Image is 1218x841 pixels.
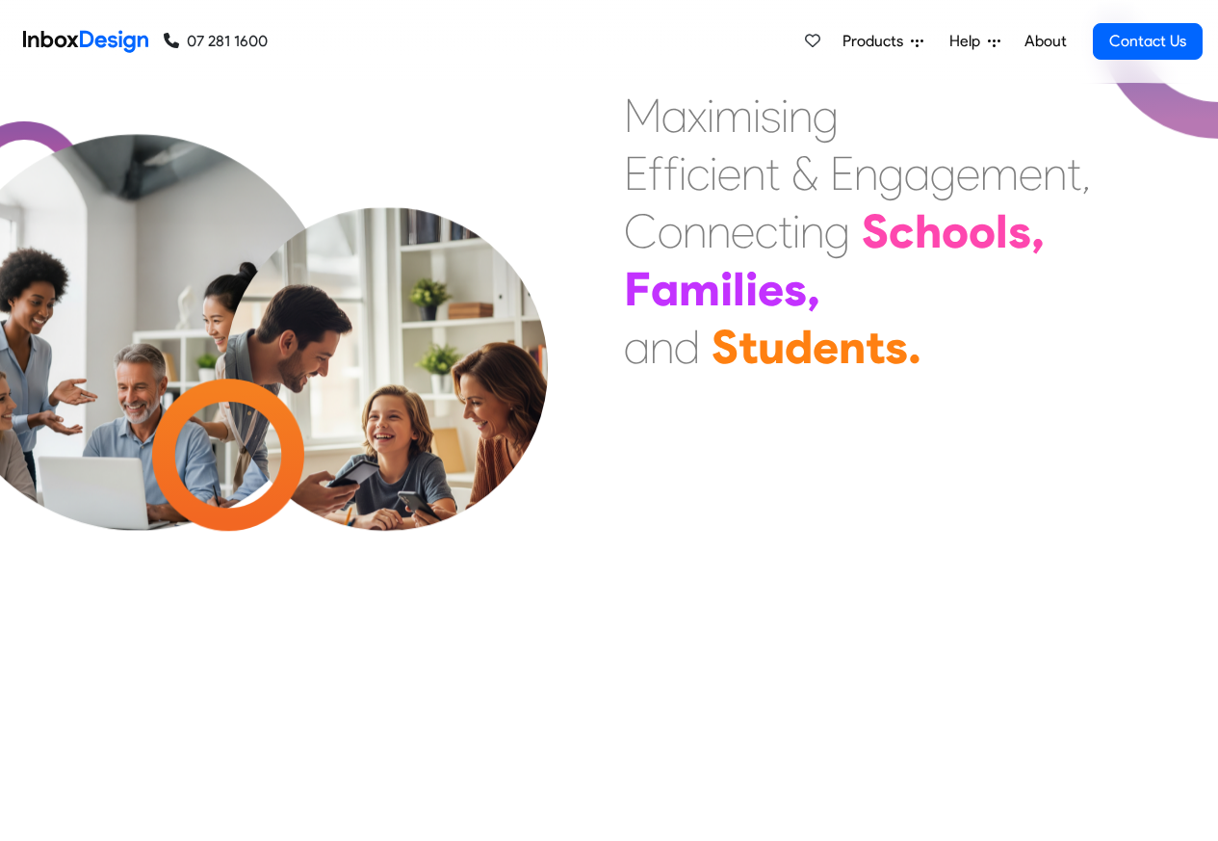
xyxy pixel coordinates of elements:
div: n [789,87,813,145]
div: . [908,318,921,376]
div: t [739,318,758,376]
div: S [712,318,739,376]
div: i [707,87,714,145]
div: s [885,318,908,376]
div: , [1031,202,1045,260]
div: i [781,87,789,145]
div: C [624,202,658,260]
span: Products [842,30,911,53]
div: i [710,145,717,202]
div: s [1008,202,1031,260]
div: g [930,145,956,202]
div: i [792,202,800,260]
div: c [755,202,778,260]
div: , [1081,145,1091,202]
div: a [651,260,679,318]
div: n [1043,145,1067,202]
div: Maximising Efficient & Engagement, Connecting Schools, Families, and Students. [624,87,1091,376]
div: a [624,318,650,376]
div: a [904,145,930,202]
div: m [679,260,720,318]
div: d [785,318,813,376]
div: E [624,145,648,202]
a: Contact Us [1093,23,1203,60]
div: E [830,145,854,202]
div: n [683,202,707,260]
div: e [1019,145,1043,202]
a: About [1019,22,1072,61]
div: S [862,202,889,260]
div: i [745,260,758,318]
div: o [658,202,683,260]
div: h [915,202,942,260]
div: i [753,87,761,145]
div: o [969,202,996,260]
div: t [1067,145,1081,202]
div: t [866,318,885,376]
div: M [624,87,661,145]
div: l [996,202,1008,260]
div: f [663,145,679,202]
div: n [741,145,765,202]
img: parents_with_child.png [185,207,588,611]
div: i [679,145,687,202]
div: t [778,202,792,260]
div: m [714,87,753,145]
div: e [731,202,755,260]
div: u [758,318,785,376]
span: Help [949,30,988,53]
div: l [733,260,745,318]
div: e [758,260,784,318]
div: n [854,145,878,202]
div: e [717,145,741,202]
div: t [765,145,780,202]
div: n [839,318,866,376]
div: e [956,145,980,202]
div: n [650,318,674,376]
div: s [784,260,807,318]
div: g [878,145,904,202]
div: n [800,202,824,260]
div: x [687,87,707,145]
div: f [648,145,663,202]
div: g [824,202,850,260]
div: m [980,145,1019,202]
a: Help [942,22,1008,61]
div: , [807,260,820,318]
div: n [707,202,731,260]
div: o [942,202,969,260]
div: s [761,87,781,145]
div: F [624,260,651,318]
div: g [813,87,839,145]
div: a [661,87,687,145]
div: i [720,260,733,318]
a: 07 281 1600 [164,30,268,53]
div: c [889,202,915,260]
div: & [791,145,818,202]
div: e [813,318,839,376]
div: d [674,318,700,376]
a: Products [835,22,931,61]
div: c [687,145,710,202]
